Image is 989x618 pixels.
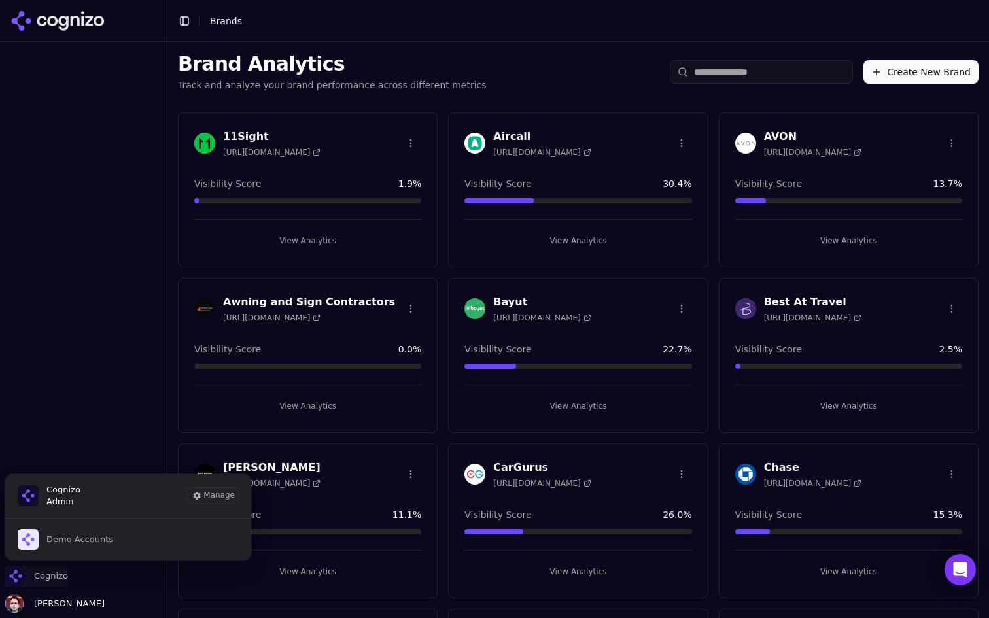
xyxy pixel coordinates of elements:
img: 11Sight [194,133,215,154]
span: [URL][DOMAIN_NAME] [764,313,861,323]
span: Visibility Score [194,343,261,356]
span: [PERSON_NAME] [29,598,105,609]
img: Buck Mason [194,464,215,485]
img: CarGurus [464,464,485,485]
p: Track and analyze your brand performance across different metrics [178,78,487,92]
span: 1.9 % [398,177,422,190]
button: View Analytics [464,561,691,582]
h3: CarGurus [493,460,591,475]
img: Best At Travel [735,298,756,319]
div: Cognizo is active [5,474,251,560]
span: Visibility Score [464,177,531,190]
button: View Analytics [735,230,962,251]
img: Aircall [464,133,485,154]
span: [URL][DOMAIN_NAME] [764,478,861,489]
button: Close organization switcher [5,566,68,587]
span: Visibility Score [194,177,261,190]
h3: 11Sight [223,129,321,145]
span: 2.5 % [939,343,962,356]
span: 30.4 % [663,177,691,190]
button: View Analytics [194,561,421,582]
span: Visibility Score [735,508,802,521]
span: [URL][DOMAIN_NAME] [764,147,861,158]
button: View Analytics [194,230,421,251]
span: Visibility Score [735,343,802,356]
span: Visibility Score [735,177,802,190]
img: Cognizo [18,485,39,506]
span: 13.7 % [933,177,962,190]
span: Visibility Score [464,508,531,521]
h3: [PERSON_NAME] [223,460,321,475]
span: [URL][DOMAIN_NAME] [493,147,591,158]
span: 15.3 % [933,508,962,521]
h3: Awning and Sign Contractors [223,294,395,310]
button: View Analytics [735,561,962,582]
button: Create New Brand [863,60,979,84]
h1: Brand Analytics [178,52,487,76]
nav: breadcrumb [210,14,242,27]
h3: Chase [764,460,861,475]
span: Admin [46,496,80,507]
img: Awning and Sign Contractors [194,298,215,319]
button: View Analytics [735,396,962,417]
span: Demo Accounts [46,534,113,545]
h3: Best At Travel [764,294,861,310]
span: [URL][DOMAIN_NAME] [493,313,591,323]
img: Chase [735,464,756,485]
button: Open user button [5,594,105,613]
img: AVON [735,133,756,154]
button: View Analytics [464,230,691,251]
span: 26.0 % [663,508,691,521]
h3: Aircall [493,129,591,145]
img: Deniz Ozcan [5,594,24,613]
span: [URL][DOMAIN_NAME] [223,313,321,323]
span: Visibility Score [464,343,531,356]
button: View Analytics [464,396,691,417]
span: 0.0 % [398,343,422,356]
h3: Bayut [493,294,591,310]
div: Open Intercom Messenger [945,554,976,585]
button: View Analytics [194,396,421,417]
span: [URL][DOMAIN_NAME] [493,478,591,489]
img: Cognizo [5,566,26,587]
span: 11.1 % [392,508,421,521]
button: Manage [188,488,239,504]
div: List of all organization memberships [5,518,252,560]
span: [URL][DOMAIN_NAME] [223,478,321,489]
img: Demo Accounts [18,529,39,550]
h3: AVON [764,129,861,145]
img: Bayut [464,298,485,319]
span: Cognizo [34,570,68,582]
span: Brands [210,16,242,26]
span: 22.7 % [663,343,691,356]
span: [URL][DOMAIN_NAME] [223,147,321,158]
span: Cognizo [46,484,80,496]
